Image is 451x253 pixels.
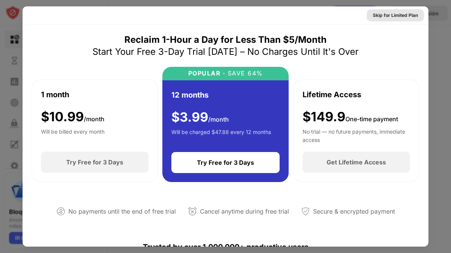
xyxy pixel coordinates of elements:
div: Skip for Limited Plan [373,12,418,19]
div: Cancel anytime during free trial [200,206,289,217]
div: Start Your Free 3-Day Trial [DATE] – No Charges Until It's Over [92,46,359,58]
div: Try Free for 3 Days [66,158,123,166]
div: $149.9 [303,109,398,125]
span: One-time payment [345,115,398,123]
div: Will be charged $47.88 every 12 months [171,128,271,143]
div: SAVE 64% [225,70,263,77]
div: POPULAR · [188,70,225,77]
div: $ 10.99 [41,109,104,125]
div: $ 3.99 [171,110,229,125]
div: No trial — no future payments, immediate access [303,128,410,143]
span: /month [84,115,104,123]
div: Lifetime Access [303,89,361,100]
div: Get Lifetime Access [327,158,386,166]
span: /month [208,116,229,123]
img: cancel-anytime [188,207,197,216]
div: No payments until the end of free trial [68,206,176,217]
div: 12 months [171,89,209,101]
div: 1 month [41,89,69,100]
img: not-paying [56,207,65,216]
div: Try Free for 3 Days [197,159,254,166]
img: secured-payment [301,207,310,216]
div: Secure & encrypted payment [313,206,395,217]
div: Reclaim 1-Hour a Day for Less Than $5/Month [124,34,327,46]
div: Will be billed every month [41,128,104,143]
